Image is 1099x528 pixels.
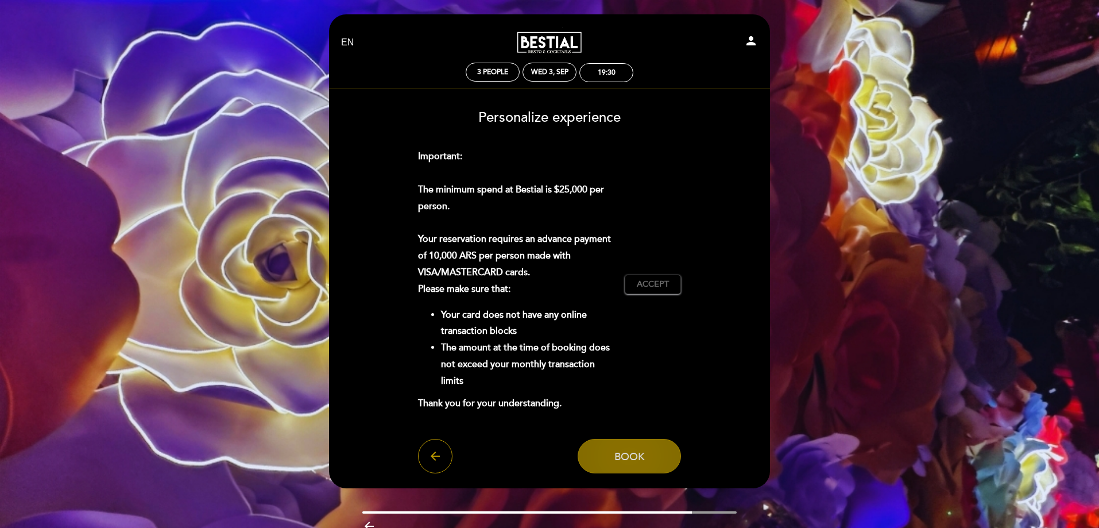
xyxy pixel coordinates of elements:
[428,449,442,463] i: arrow_back
[418,439,452,473] button: arrow_back
[441,307,616,340] li: Your card does not have any online transaction blocks
[637,279,669,291] span: Accept
[744,34,758,48] i: person
[478,27,621,59] a: Bestial Fly Bar
[531,68,568,76] div: Wed 3, Sep
[418,151,462,162] strong: Important:
[744,34,758,52] button: person
[478,109,621,126] span: Personalize experience
[614,450,645,463] span: Book
[418,395,616,412] p: Thank you for your understanding.
[477,68,508,76] span: 3 people
[441,340,616,389] li: The amount at the time of booking does not exceed your monthly transaction limits
[578,439,681,473] button: Book
[418,148,616,297] p: The minimum spend at Bestial is $25,000 per person. Your reservation requires an advance payment ...
[625,275,681,294] button: Accept
[598,68,616,77] div: 19:30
